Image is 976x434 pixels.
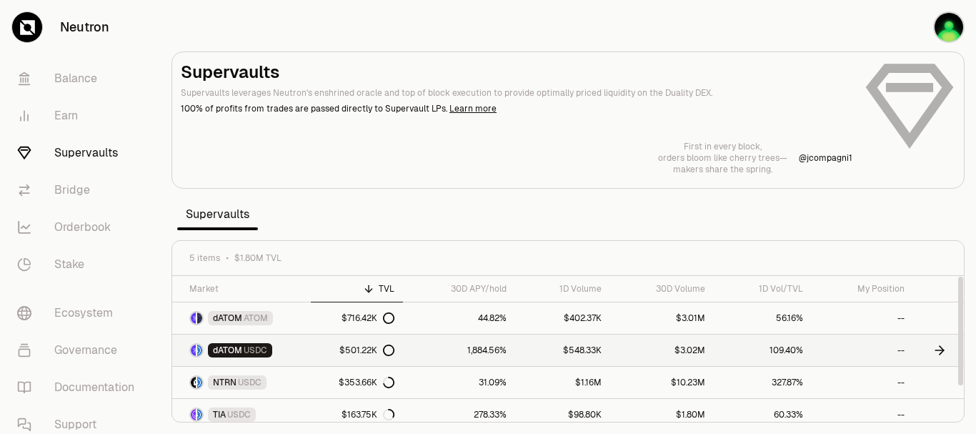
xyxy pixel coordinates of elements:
a: Earn [6,97,154,134]
a: TIA LogoUSDC LogoTIAUSDC [172,399,311,430]
div: $353.66K [339,377,394,388]
a: Learn more [449,103,497,114]
a: $353.66K [311,367,403,398]
a: 109.40% [714,335,812,366]
img: dATOM Logo [191,312,196,324]
a: Documentation [6,369,154,406]
a: 44.82% [403,302,515,334]
img: dATOM Logo [191,345,196,356]
a: $548.33K [515,335,610,366]
p: makers share the spring. [658,164,787,175]
a: Bridge [6,172,154,209]
p: @ jcompagni1 [799,152,852,164]
div: My Position [820,283,905,295]
img: USDC Logo [197,345,202,356]
p: Supervaults leverages Neutron's enshrined oracle and top of block execution to provide optimally ... [181,87,852,99]
a: Stake [6,246,154,283]
img: USDC Logo [197,377,202,388]
a: Ecosystem [6,295,154,332]
span: USDC [238,377,262,388]
div: $716.42K [342,312,394,324]
img: NTRN Logo [191,377,196,388]
a: $98.80K [515,399,610,430]
img: USDC Logo [197,409,202,420]
a: Governance [6,332,154,369]
a: First in every block,orders bloom like cherry trees—makers share the spring. [658,141,787,175]
img: sx [935,13,963,41]
a: -- [812,399,913,430]
a: $163.75K [311,399,403,430]
a: Supervaults [6,134,154,172]
a: -- [812,367,913,398]
span: $1.80M TVL [234,252,282,264]
a: 1,884.56% [403,335,515,366]
a: $1.16M [515,367,610,398]
div: Market [189,283,302,295]
span: USDC [227,409,251,420]
span: TIA [213,409,226,420]
p: orders bloom like cherry trees— [658,152,787,164]
a: $1.80M [610,399,714,430]
div: $501.22K [339,345,394,356]
span: dATOM [213,312,242,324]
p: First in every block, [658,141,787,152]
a: NTRN LogoUSDC LogoNTRNUSDC [172,367,311,398]
a: $3.01M [610,302,714,334]
span: ATOM [244,312,268,324]
a: -- [812,302,913,334]
a: @jcompagni1 [799,152,852,164]
span: 5 items [189,252,220,264]
a: $402.37K [515,302,610,334]
a: 60.33% [714,399,812,430]
div: TVL [319,283,394,295]
div: 1D Volume [524,283,602,295]
img: TIA Logo [191,409,196,420]
a: $716.42K [311,302,403,334]
a: 56.16% [714,302,812,334]
a: 327.87% [714,367,812,398]
span: dATOM [213,345,242,356]
p: 100% of profits from trades are passed directly to Supervault LPs. [181,102,852,115]
div: $163.75K [342,409,394,420]
a: dATOM LogoUSDC LogodATOMUSDC [172,335,311,366]
a: 278.33% [403,399,515,430]
div: 30D Volume [619,283,706,295]
span: USDC [244,345,267,356]
a: Balance [6,60,154,97]
span: NTRN [213,377,236,388]
a: dATOM LogoATOM LogodATOMATOM [172,302,311,334]
span: Supervaults [177,200,258,229]
a: $10.23M [610,367,714,398]
h2: Supervaults [181,61,852,84]
img: ATOM Logo [197,312,202,324]
div: 1D Vol/TVL [722,283,803,295]
a: -- [812,335,913,366]
div: 30D APY/hold [412,283,507,295]
a: $3.02M [610,335,714,366]
a: Orderbook [6,209,154,246]
a: $501.22K [311,335,403,366]
a: 31.09% [403,367,515,398]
